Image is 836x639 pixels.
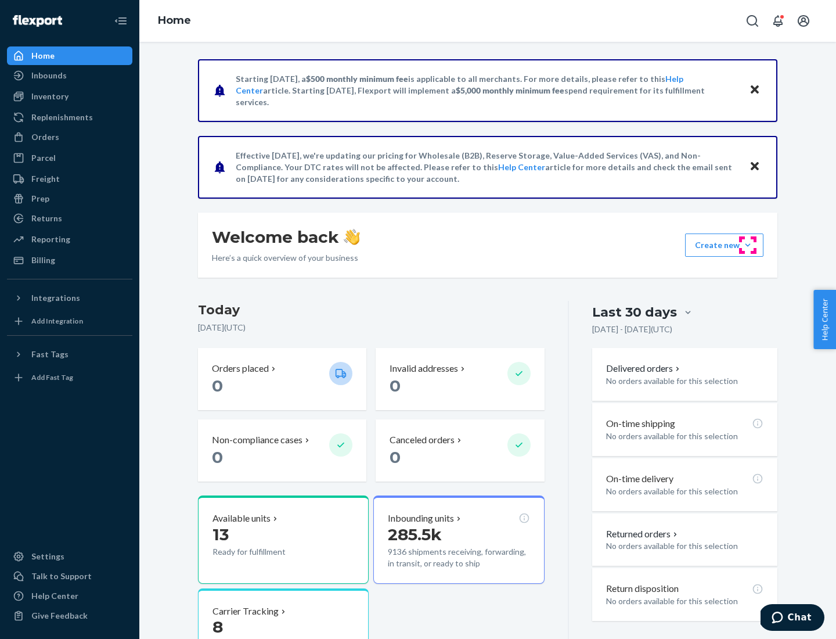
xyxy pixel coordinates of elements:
p: Orders placed [212,362,269,375]
button: Open notifications [766,9,790,33]
p: Effective [DATE], we're updating our pricing for Wholesale (B2B), Reserve Storage, Value-Added Se... [236,150,738,185]
a: Parcel [7,149,132,167]
a: Help Center [7,587,132,605]
div: Parcel [31,152,56,164]
button: Close [747,82,762,99]
h3: Today [198,301,545,319]
div: Fast Tags [31,349,69,360]
div: Settings [31,551,64,562]
ol: breadcrumbs [149,4,200,38]
button: Available units13Ready for fulfillment [198,496,369,584]
a: Billing [7,251,132,270]
p: [DATE] ( UTC ) [198,322,545,333]
p: No orders available for this selection [606,540,763,552]
a: Freight [7,170,132,188]
button: Close [747,159,762,175]
div: Add Fast Tag [31,372,73,382]
button: Give Feedback [7,606,132,625]
p: Ready for fulfillment [212,546,320,558]
p: No orders available for this selection [606,430,763,442]
p: Canceled orders [390,433,455,447]
p: Available units [212,512,271,525]
p: No orders available for this selection [606,486,763,497]
p: On-time shipping [606,417,675,430]
button: Open account menu [792,9,815,33]
div: Talk to Support [31,570,92,582]
span: 0 [212,447,223,467]
p: Non-compliance cases [212,433,302,447]
div: Replenishments [31,112,93,123]
button: Inbounding units285.5k9136 shipments receiving, forwarding, in transit, or ready to ship [373,496,544,584]
span: 8 [212,617,223,637]
a: Add Fast Tag [7,368,132,387]
a: Add Integration [7,312,132,331]
a: Prep [7,189,132,208]
p: Return disposition [606,582,679,595]
span: $5,000 monthly minimum fee [456,85,564,95]
div: Prep [31,193,49,204]
p: Here’s a quick overview of your business [212,252,360,264]
a: Reporting [7,230,132,249]
div: Billing [31,254,55,266]
div: Returns [31,213,62,224]
a: Home [7,46,132,65]
p: No orders available for this selection [606,595,763,607]
a: Inventory [7,87,132,106]
img: Flexport logo [13,15,62,27]
a: Orders [7,128,132,146]
div: Inventory [31,91,69,102]
button: Returned orders [606,527,680,541]
img: hand-wave emoji [344,229,360,245]
iframe: Opens a widget where you can chat to one of our agents [761,604,824,633]
p: [DATE] - [DATE] ( UTC ) [592,324,672,335]
p: 9136 shipments receiving, forwarding, in transit, or ready to ship [388,546,529,569]
h1: Welcome back [212,227,360,247]
button: Fast Tags [7,345,132,364]
div: Reporting [31,234,70,245]
button: Canceled orders 0 [376,419,544,482]
div: Freight [31,173,60,185]
div: Help Center [31,590,78,602]
button: Close Navigation [109,9,132,33]
a: Replenishments [7,108,132,127]
button: Open Search Box [741,9,764,33]
p: On-time delivery [606,472,673,486]
a: Settings [7,547,132,566]
div: Integrations [31,292,80,304]
span: 0 [390,376,401,396]
button: Invalid addresses 0 [376,348,544,410]
button: Create new [685,234,763,257]
div: Inbounds [31,70,67,81]
div: Give Feedback [31,610,88,622]
button: Help Center [813,290,836,349]
a: Home [158,14,191,27]
div: Home [31,50,55,62]
span: 285.5k [388,525,442,544]
button: Delivered orders [606,362,682,375]
div: Orders [31,131,59,143]
div: Last 30 days [592,303,677,321]
p: No orders available for this selection [606,375,763,387]
p: Starting [DATE], a is applicable to all merchants. For more details, please refer to this article... [236,73,738,108]
span: 13 [212,525,229,544]
p: Inbounding units [388,512,454,525]
span: 0 [212,376,223,396]
p: Invalid addresses [390,362,458,375]
button: Integrations [7,289,132,307]
div: Add Integration [31,316,83,326]
a: Help Center [498,162,545,172]
p: Carrier Tracking [212,605,279,618]
span: $500 monthly minimum fee [306,74,408,84]
button: Talk to Support [7,567,132,586]
button: Orders placed 0 [198,348,366,410]
span: 0 [390,447,401,467]
a: Inbounds [7,66,132,85]
a: Returns [7,209,132,228]
button: Non-compliance cases 0 [198,419,366,482]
